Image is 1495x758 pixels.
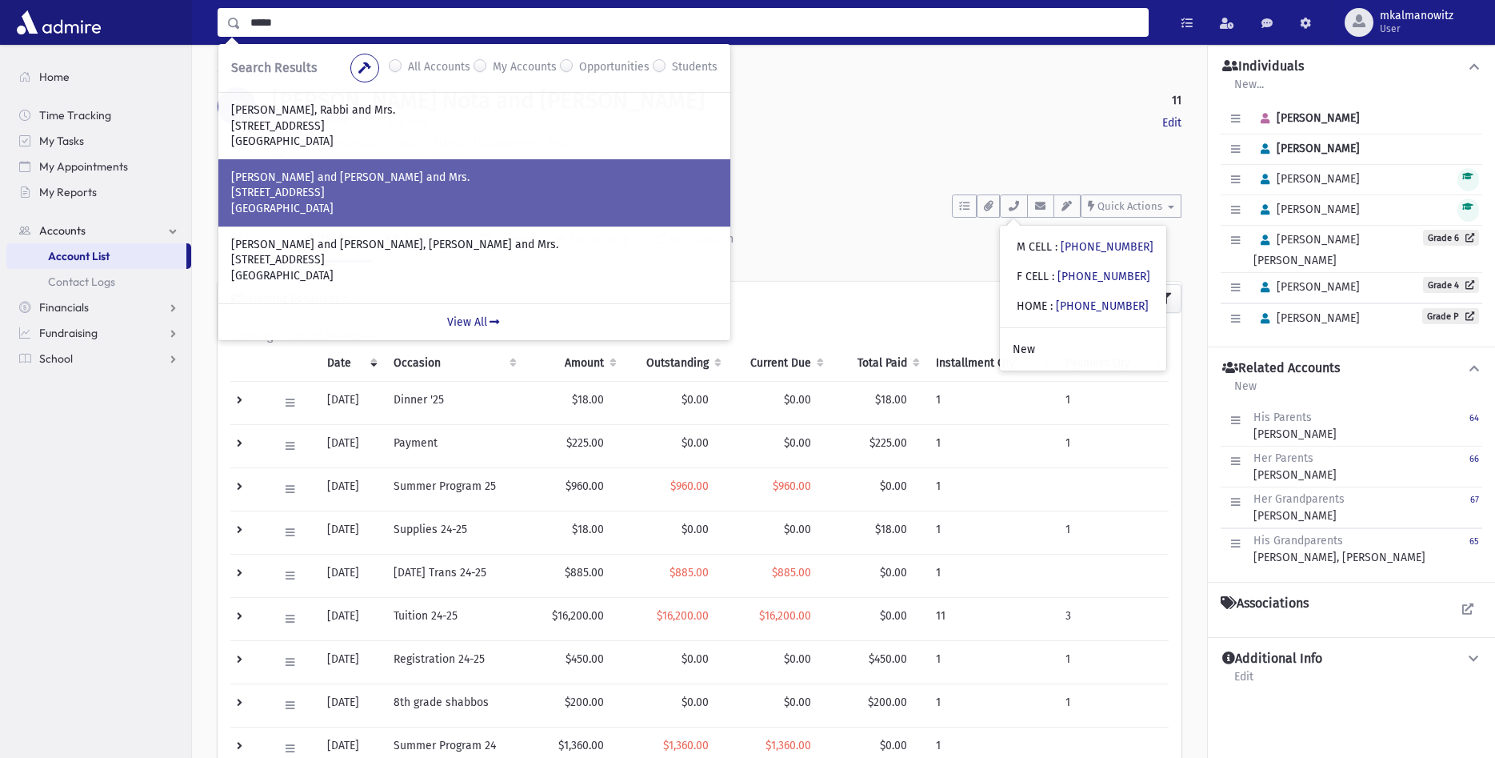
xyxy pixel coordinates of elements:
a: Fundraising [6,320,191,346]
span: [PERSON_NAME] [1253,172,1360,186]
span: $960.00 [773,479,811,493]
span: Her Parents [1253,451,1313,465]
div: M CELL [1017,239,1153,255]
span: Home [39,70,70,84]
td: Supplies 24-25 [384,511,524,554]
span: $0.00 [880,566,907,580]
span: [PERSON_NAME] [1253,311,1360,325]
p: [PERSON_NAME] and [PERSON_NAME] and Mrs. [231,170,718,186]
td: $960.00 [523,467,622,511]
p: [STREET_ADDRESS] [231,118,718,134]
p: [PERSON_NAME], Rabbi and Mrs. [231,102,718,118]
span: $0.00 [682,436,709,450]
a: My Tasks [6,128,191,154]
span: $0.00 [682,523,709,536]
span: $0.00 [784,393,811,407]
td: 1 [926,511,1056,554]
a: Edit [1233,668,1254,696]
div: P [218,87,256,126]
td: 1 [1056,424,1169,467]
span: [PERSON_NAME] [1253,203,1360,216]
a: Financials [6,295,191,320]
th: Occasion : activate to sort column ascending [384,345,524,382]
span: $0.00 [880,609,907,623]
td: 1 [1056,640,1169,684]
div: [PERSON_NAME] [1253,409,1337,443]
span: My Appointments [39,159,128,174]
span: School [39,351,73,366]
div: [PERSON_NAME] [1253,450,1337,483]
span: [PERSON_NAME] [1253,280,1360,294]
span: My Tasks [39,134,84,148]
span: Fundraising [39,326,98,340]
div: [PERSON_NAME], [PERSON_NAME] [1253,532,1425,566]
td: [DATE] [318,381,384,424]
span: My Reports [39,185,97,199]
span: [PERSON_NAME] [1253,142,1360,155]
td: $200.00 [523,684,622,727]
span: $18.00 [875,523,907,536]
span: $1,360.00 [765,739,811,752]
a: 67 [1470,491,1479,524]
p: [GEOGRAPHIC_DATA] [231,134,718,150]
a: [PHONE_NUMBER] [1061,240,1153,254]
h4: Individuals [1222,58,1304,75]
td: [DATE] [318,424,384,467]
a: New [1000,335,1166,364]
span: $16,200.00 [657,609,709,623]
span: $0.00 [784,652,811,666]
span: $0.00 [784,523,811,536]
span: : [1055,240,1057,254]
a: Contact Logs [6,269,191,295]
small: 65 [1469,536,1479,547]
a: 65 [1469,532,1479,566]
button: Individuals [1221,58,1482,75]
td: [DATE] Trans 24-25 [384,554,524,597]
th: Total Paid: activate to sort column ascending [830,345,925,382]
a: Account List [6,243,186,269]
a: [PHONE_NUMBER] [1057,270,1150,283]
td: 1 [1056,381,1169,424]
td: $16,200.00 [523,597,622,640]
p: [GEOGRAPHIC_DATA] [231,268,718,284]
span: $0.00 [682,652,709,666]
a: Accounts [218,66,276,79]
td: 8th grade shabbos [384,684,524,727]
td: 1 [926,640,1056,684]
span: : [1050,299,1053,313]
a: Home [6,64,191,90]
label: All Accounts [408,58,470,78]
td: $885.00 [523,554,622,597]
span: mkalmanowitz [1380,10,1453,22]
td: 1 [926,467,1056,511]
small: 64 [1469,413,1479,423]
span: His Parents [1253,411,1312,424]
span: Time Tracking [39,108,111,122]
span: $0.00 [784,436,811,450]
span: Financials [39,300,89,315]
a: Time Tracking [6,102,191,128]
label: Opportunities [579,58,650,78]
td: Summer Program 25 [384,467,524,511]
a: Edit [1162,114,1181,131]
a: [PHONE_NUMBER] [1056,299,1149,313]
th: Amount: activate to sort column ascending [523,345,622,382]
a: Grade P [1422,308,1479,324]
td: [DATE] [318,511,384,554]
td: Registration 24-25 [384,640,524,684]
td: [DATE] [318,467,384,511]
span: $225.00 [869,436,907,450]
td: Payment [384,424,524,467]
p: [STREET_ADDRESS] [231,252,718,268]
td: 1 [926,381,1056,424]
span: $885.00 [670,566,709,580]
th: Installment Qty: activate to sort column ascending [926,345,1056,382]
span: $0.00 [784,696,811,709]
div: F CELL [1017,268,1150,285]
span: : [1052,270,1054,283]
td: $18.00 [523,511,622,554]
button: Additional Info [1221,651,1482,668]
td: Tuition 24-25 [384,597,524,640]
img: AdmirePro [13,6,105,38]
a: Accounts [6,218,191,243]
